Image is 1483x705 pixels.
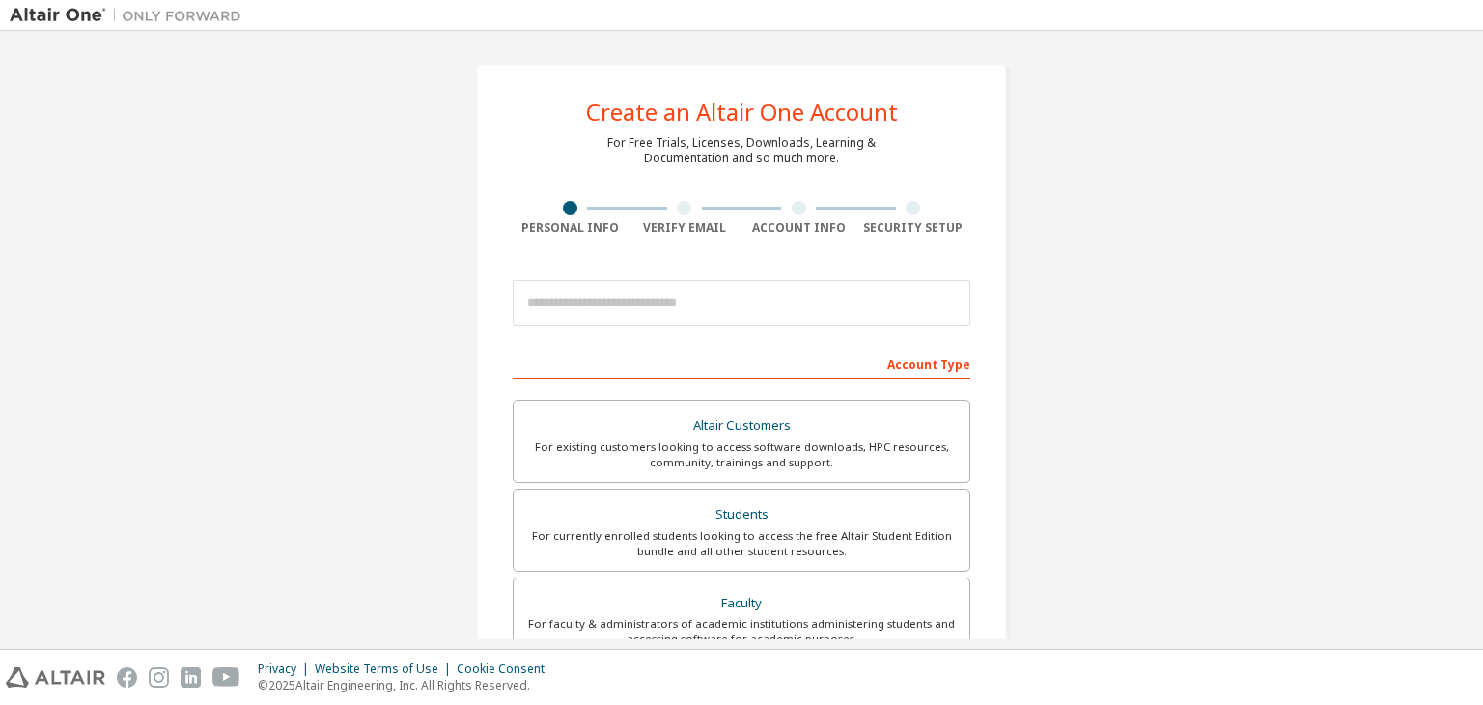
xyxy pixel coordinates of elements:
div: Altair Customers [525,412,958,439]
img: instagram.svg [149,667,169,688]
div: Account Type [513,348,970,379]
img: youtube.svg [212,667,240,688]
div: Security Setup [856,220,971,236]
img: linkedin.svg [181,667,201,688]
div: Verify Email [628,220,742,236]
div: Website Terms of Use [315,662,457,677]
img: altair_logo.svg [6,667,105,688]
div: Students [525,501,958,528]
img: facebook.svg [117,667,137,688]
div: Privacy [258,662,315,677]
div: For faculty & administrators of academic institutions administering students and accessing softwa... [525,616,958,647]
div: Personal Info [513,220,628,236]
div: Faculty [525,590,958,617]
div: Create an Altair One Account [586,100,898,124]
div: For Free Trials, Licenses, Downloads, Learning & Documentation and so much more. [607,135,876,166]
img: Altair One [10,6,251,25]
div: Account Info [741,220,856,236]
div: For existing customers looking to access software downloads, HPC resources, community, trainings ... [525,439,958,470]
p: © 2025 Altair Engineering, Inc. All Rights Reserved. [258,677,556,693]
div: For currently enrolled students looking to access the free Altair Student Edition bundle and all ... [525,528,958,559]
div: Cookie Consent [457,662,556,677]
